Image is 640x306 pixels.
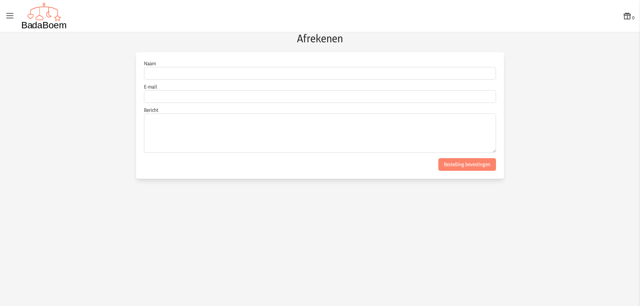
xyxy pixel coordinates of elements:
button: 0 [623,11,635,21]
h2: Afrekenen [128,32,512,44]
img: Badaboem [21,3,67,29]
label: Bericht [144,107,496,114]
button: Bestelling bevestingen [438,158,496,171]
label: Naam [144,60,496,67]
label: E-mail [144,84,496,90]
